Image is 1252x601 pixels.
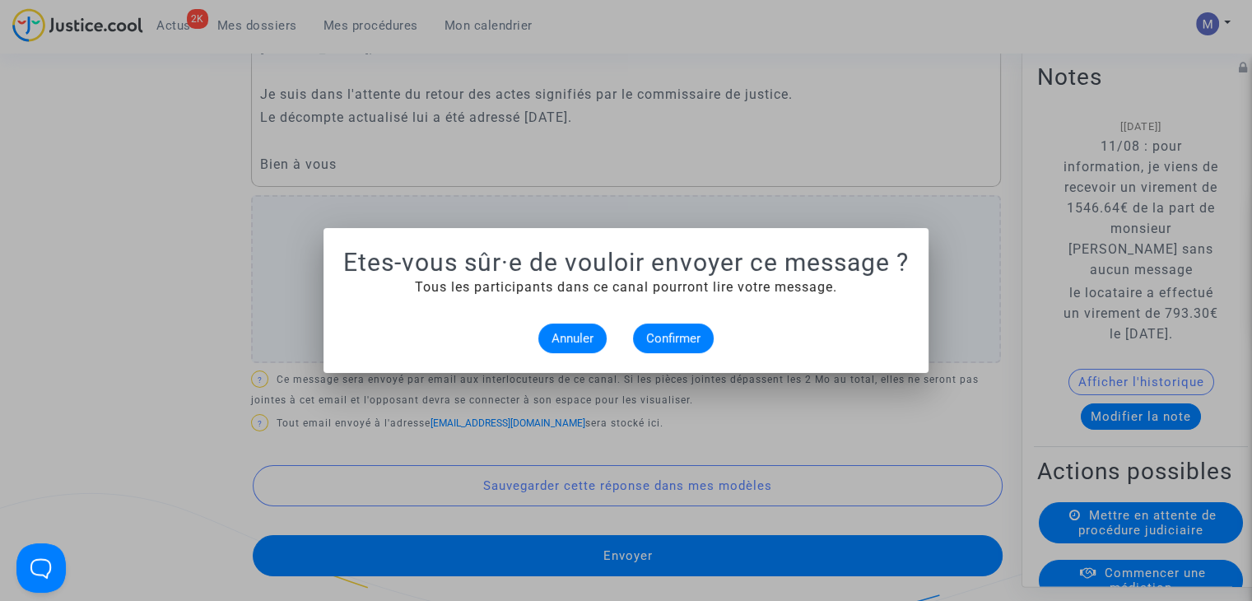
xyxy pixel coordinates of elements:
[552,331,593,346] span: Annuler
[646,331,700,346] span: Confirmer
[633,324,714,353] button: Confirmer
[538,324,607,353] button: Annuler
[415,279,837,295] span: Tous les participants dans ce canal pourront lire votre message.
[343,248,909,277] h1: Etes-vous sûr·e de vouloir envoyer ce message ?
[16,543,66,593] iframe: Help Scout Beacon - Open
